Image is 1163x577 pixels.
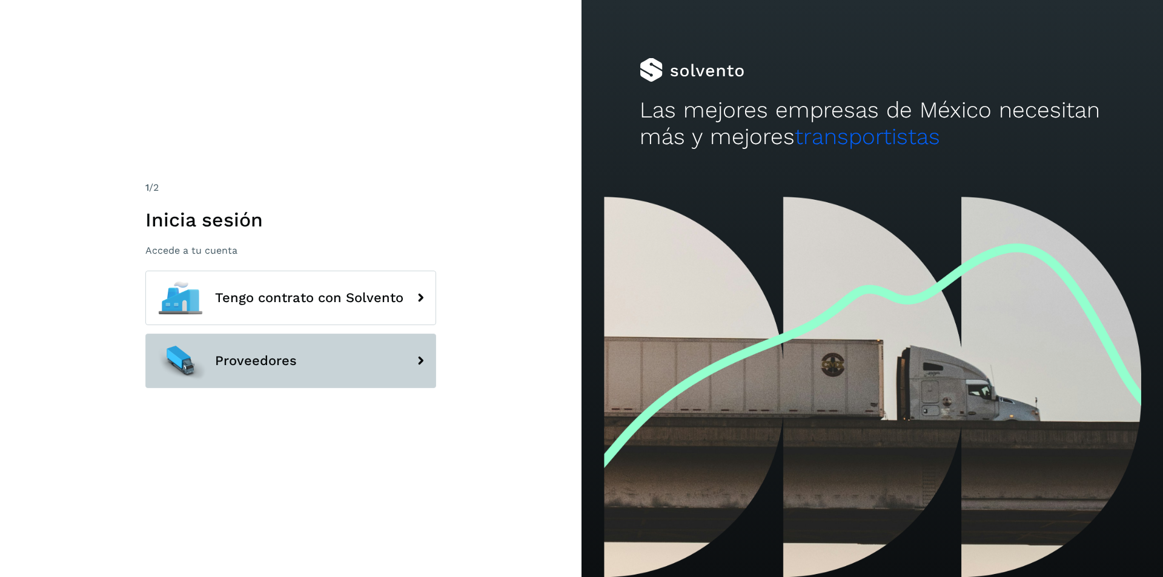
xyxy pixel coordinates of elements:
[145,271,436,325] button: Tengo contrato con Solvento
[145,182,149,193] span: 1
[215,354,297,368] span: Proveedores
[640,97,1105,151] h2: Las mejores empresas de México necesitan más y mejores
[145,334,436,388] button: Proveedores
[145,208,436,231] h1: Inicia sesión
[215,291,403,305] span: Tengo contrato con Solvento
[795,124,940,150] span: transportistas
[145,245,436,256] p: Accede a tu cuenta
[145,180,436,195] div: /2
